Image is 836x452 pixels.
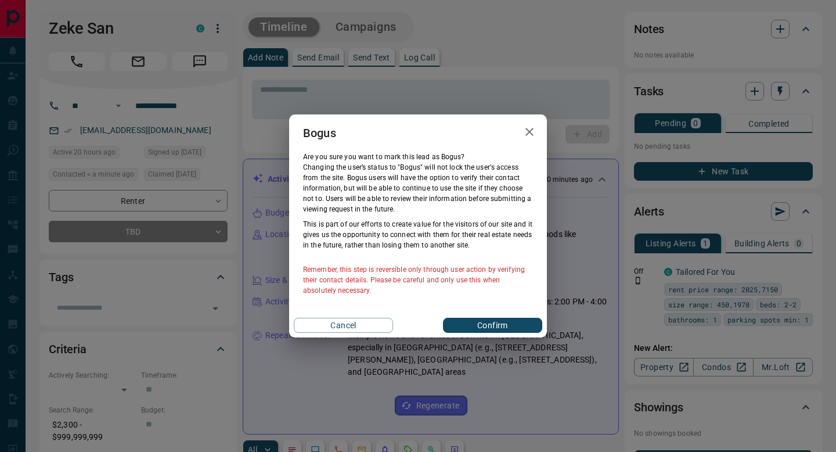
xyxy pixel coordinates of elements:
[303,264,533,296] p: Remember, this step is reversible only through user action by verifying their contact details. Pl...
[303,152,533,162] p: Are you sure you want to mark this lead as Bogus ?
[303,219,533,250] p: This is part of our efforts to create value for the visitors of our site and it gives us the oppo...
[443,318,542,333] button: Confirm
[289,114,350,152] h2: Bogus
[303,162,533,214] p: Changing the user’s status to "Bogus" will not lock the user's access from the site. Bogus users ...
[294,318,393,333] button: Cancel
